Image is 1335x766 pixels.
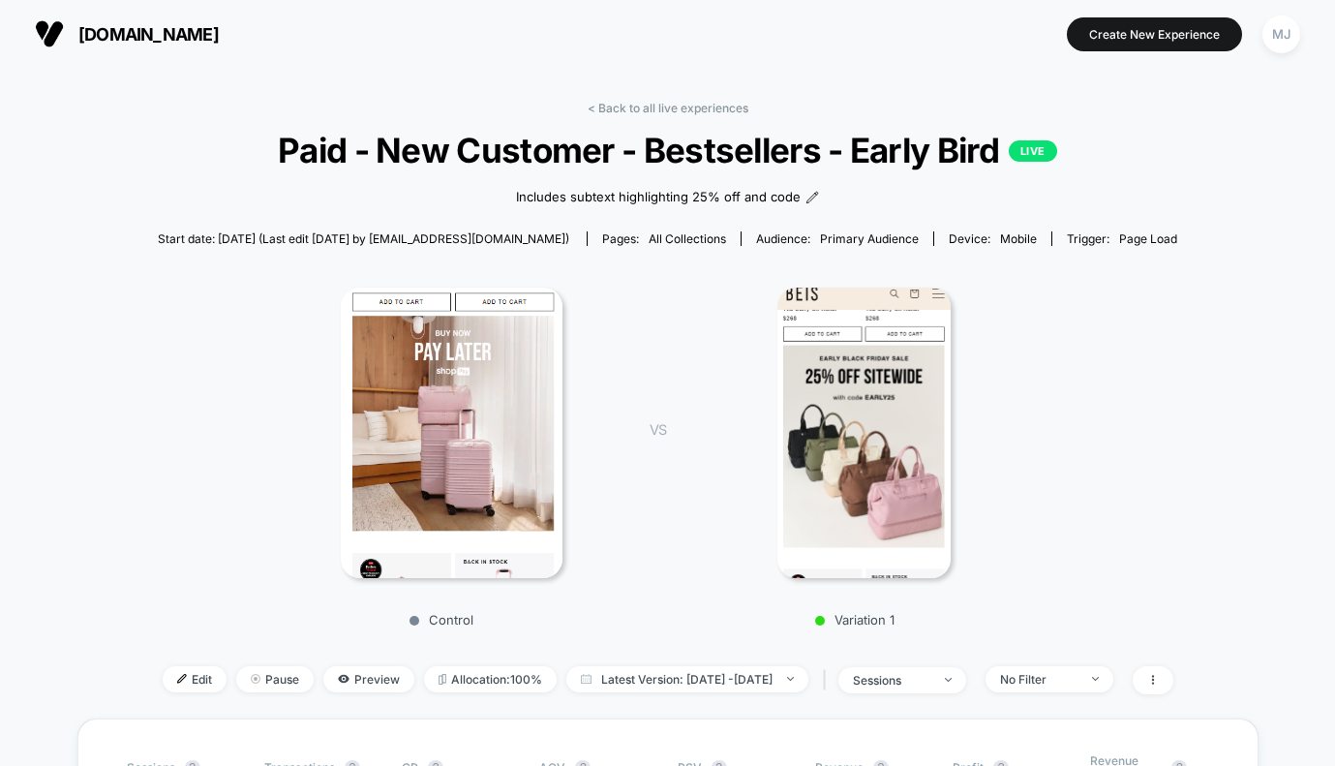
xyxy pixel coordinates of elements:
span: Paid - New Customer - Bestsellers - Early Bird [209,130,1126,170]
div: Trigger: [1067,231,1177,246]
img: Control main [341,288,563,578]
span: Page Load [1119,231,1177,246]
div: Pages: [602,231,726,246]
img: Variation 1 main [777,288,952,578]
span: VS [650,421,665,438]
button: MJ [1257,15,1306,54]
button: Create New Experience [1067,17,1242,51]
span: all collections [649,231,726,246]
img: end [251,674,260,684]
span: | [818,666,838,694]
p: LIVE [1009,140,1057,162]
p: Variation 1 [685,612,1024,628]
span: Pause [236,666,314,692]
span: Includes subtext highlighting 25% off and code [516,188,801,207]
span: Primary Audience [820,231,919,246]
img: end [945,678,952,682]
span: Start date: [DATE] (Last edit [DATE] by [EMAIL_ADDRESS][DOMAIN_NAME]) [158,231,569,246]
span: Latest Version: [DATE] - [DATE] [566,666,808,692]
span: Device: [933,231,1051,246]
span: Edit [163,666,227,692]
p: Control [272,612,611,628]
img: end [1092,677,1099,681]
div: No Filter [1000,672,1077,687]
div: Audience: [756,231,919,246]
img: rebalance [439,674,446,685]
span: [DOMAIN_NAME] [78,24,219,45]
img: edit [177,674,187,684]
button: [DOMAIN_NAME] [29,18,225,49]
span: Preview [323,666,414,692]
img: calendar [581,674,592,684]
span: mobile [1000,231,1037,246]
a: < Back to all live experiences [588,101,748,115]
span: Allocation: 100% [424,666,557,692]
img: Visually logo [35,19,64,48]
div: MJ [1262,15,1300,53]
div: sessions [853,673,930,688]
img: end [787,677,794,681]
